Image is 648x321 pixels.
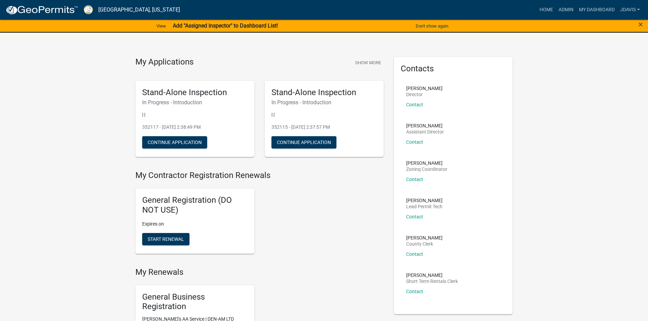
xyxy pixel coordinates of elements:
button: Continue Application [271,136,336,148]
strong: Add "Assigned Inspector" to Dashboard List! [173,22,278,29]
p: [PERSON_NAME] [406,123,444,128]
a: Contact [406,139,423,145]
p: Director [406,92,443,97]
a: Contact [406,214,423,219]
h5: Stand-Alone Inspection [142,88,248,97]
p: | | [142,111,248,118]
h4: My Applications [135,57,194,67]
a: [GEOGRAPHIC_DATA], [US_STATE] [98,4,180,16]
img: Putnam County, Georgia [84,5,93,14]
button: Show More [352,57,384,68]
button: Close [638,20,643,29]
p: [PERSON_NAME] [406,198,443,203]
p: | | [271,111,377,118]
p: [PERSON_NAME] [406,161,447,165]
a: Home [537,3,556,16]
p: Zoning Coordinator [406,167,447,172]
button: Don't show again [413,20,451,32]
h4: My Contractor Registration Renewals [135,171,384,180]
h5: Stand-Alone Inspection [271,88,377,97]
h5: Contacts [401,64,506,74]
p: Lead Permit Tech [406,204,443,209]
span: Start Renewal [148,236,184,242]
wm-registration-list-section: My Contractor Registration Renewals [135,171,384,259]
p: 352117 - [DATE] 2:38:49 PM [142,124,248,131]
p: Short Term Rentals Clerk [406,279,458,284]
h5: General Registration (DO NOT USE) [142,195,248,215]
h4: My Renewals [135,267,384,277]
a: Contact [406,177,423,182]
button: Start Renewal [142,233,189,245]
a: Contact [406,251,423,257]
span: × [638,20,643,29]
h5: General Business Registration [142,292,248,312]
p: Assistant Director [406,129,444,134]
p: County Clerk [406,242,443,246]
a: Contact [406,102,423,107]
a: My Dashboard [576,3,617,16]
p: [PERSON_NAME] [406,235,443,240]
a: Contact [406,289,423,294]
a: Admin [556,3,576,16]
button: Continue Application [142,136,207,148]
h6: In Progress - Introduction [142,99,248,106]
a: jdavis [617,3,643,16]
p: 352115 - [DATE] 2:37:57 PM [271,124,377,131]
p: Expires on [142,220,248,228]
p: [PERSON_NAME] [406,86,443,91]
p: [PERSON_NAME] [406,273,458,278]
h6: In Progress - Introduction [271,99,377,106]
a: View [154,20,169,32]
